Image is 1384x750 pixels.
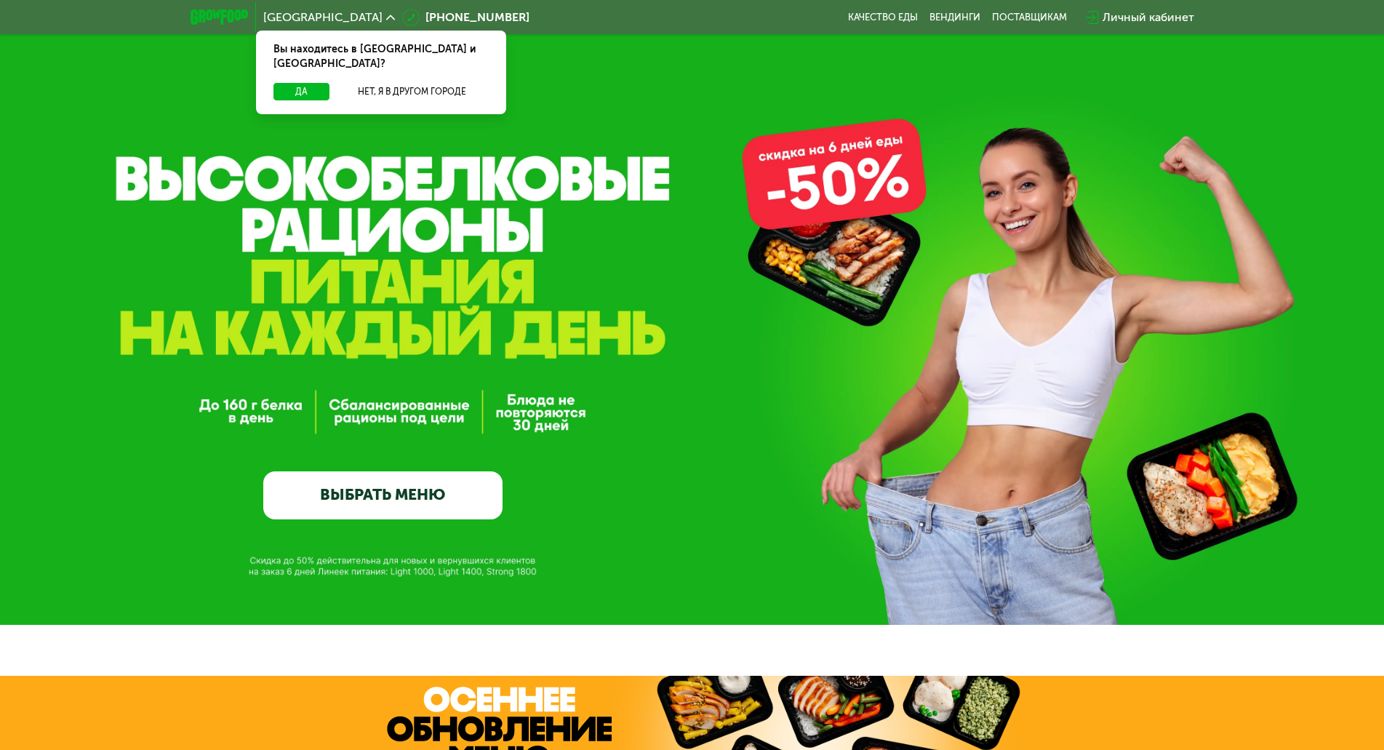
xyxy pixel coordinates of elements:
a: Вендинги [929,12,980,23]
div: Личный кабинет [1103,9,1194,26]
button: Нет, я в другом городе [335,83,489,100]
a: Качество еды [848,12,918,23]
span: [GEOGRAPHIC_DATA] [263,12,383,23]
a: [PHONE_NUMBER] [402,9,529,26]
a: ВЫБРАТЬ МЕНЮ [263,471,503,519]
div: Вы находитесь в [GEOGRAPHIC_DATA] и [GEOGRAPHIC_DATA]? [256,31,506,83]
div: поставщикам [992,12,1067,23]
button: Да [273,83,329,100]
